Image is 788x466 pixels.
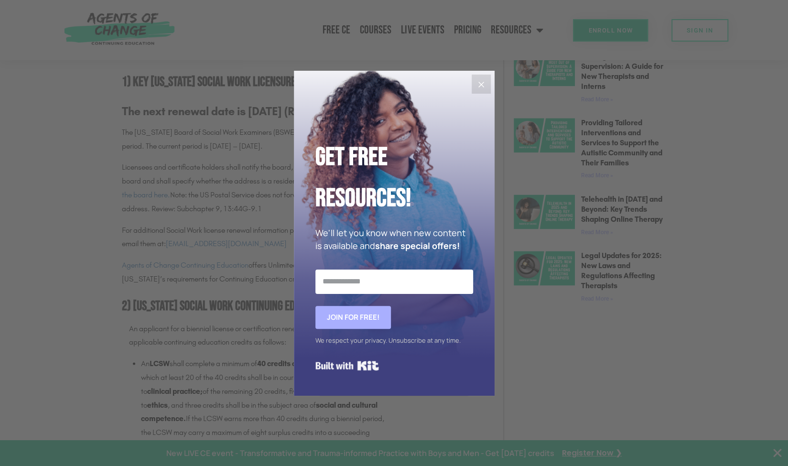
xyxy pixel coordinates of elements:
[315,306,391,329] button: Join for FREE!
[315,357,379,374] a: Built with Kit
[315,334,473,347] div: We respect your privacy. Unsubscribe at any time.
[315,270,473,293] input: Email Address
[375,240,460,251] strong: share special offers!
[315,227,473,252] p: We'll let you know when new content is available and
[472,75,491,94] button: Close
[315,137,473,219] h2: Get Free Resources!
